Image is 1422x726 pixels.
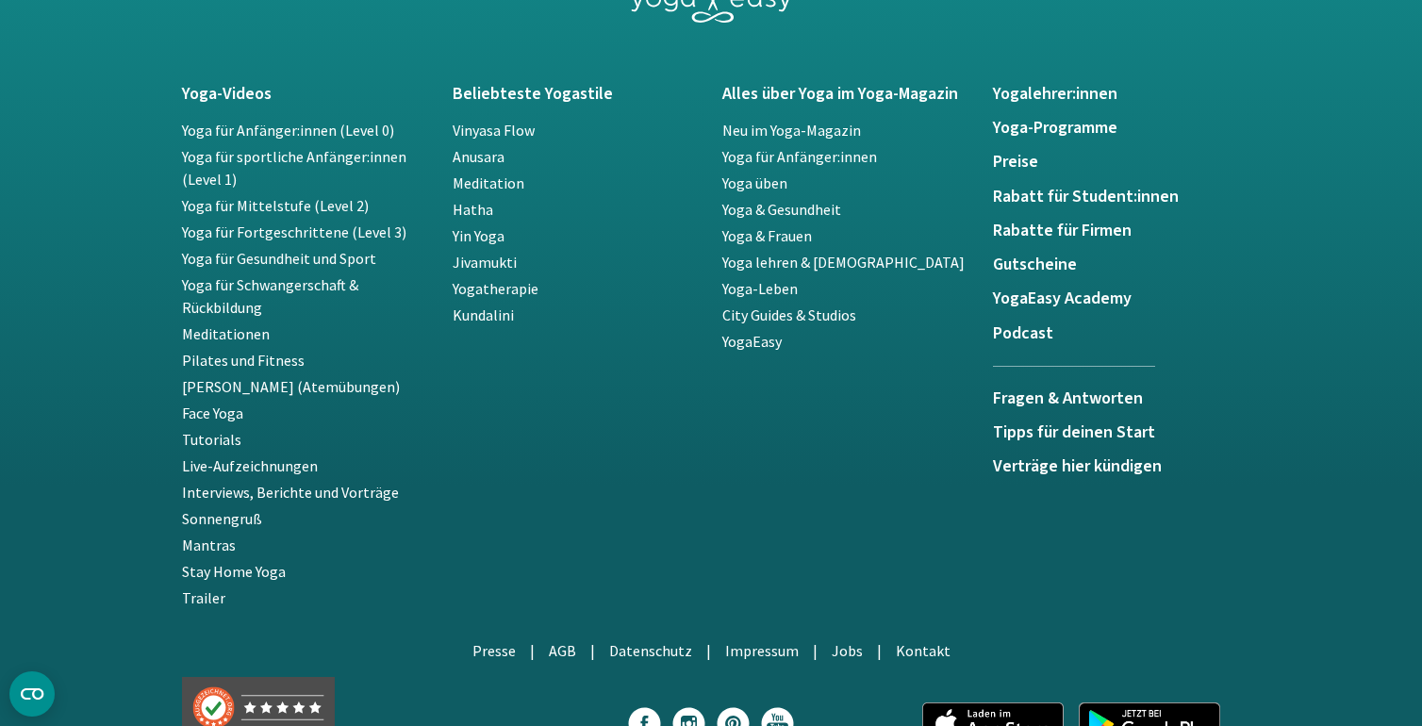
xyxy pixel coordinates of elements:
[993,423,1241,442] a: Tipps für deinen Start
[993,153,1241,172] a: Preise
[993,222,1241,240] a: Rabatte für Firmen
[182,404,243,422] a: Face Yoga
[182,536,236,554] a: Mantras
[590,639,595,662] li: |
[453,253,517,272] a: Jivamukti
[182,430,241,449] a: Tutorials
[453,305,514,324] a: Kundalini
[453,279,538,298] a: Yogatherapie
[182,121,394,140] a: Yoga für Anfänger:innen (Level 0)
[182,562,286,581] a: Stay Home Yoga
[453,147,504,166] a: Anusara
[722,147,877,166] a: Yoga für Anfänger:innen
[530,639,535,662] li: |
[725,641,799,660] a: Impressum
[722,200,841,219] a: Yoga & Gesundheit
[472,641,516,660] a: Presse
[182,223,406,241] a: Yoga für Fortgeschrittene (Level 3)
[896,641,951,660] a: Kontakt
[993,119,1241,138] a: Yoga-Programme
[993,188,1241,206] a: Rabatt für Student:innen
[182,351,305,370] a: Pilates und Fitness
[182,324,270,343] a: Meditationen
[453,85,701,104] a: Beliebteste Yogastile
[182,483,399,502] a: Interviews, Berichte und Vorträge
[182,85,430,104] a: Yoga-Videos
[993,289,1241,308] a: YogaEasy Academy
[182,377,400,396] a: [PERSON_NAME] (Atemübungen)
[182,509,262,528] a: Sonnengruß
[993,389,1155,408] h5: Fragen & Antworten
[832,641,863,660] a: Jobs
[993,366,1155,423] a: Fragen & Antworten
[722,305,856,324] a: City Guides & Studios
[722,253,965,272] a: Yoga lehren & [DEMOGRAPHIC_DATA]
[609,641,692,660] a: Datenschutz
[453,226,504,245] a: Yin Yoga
[993,85,1241,104] a: Yogalehrer:innen
[722,121,861,140] a: Neu im Yoga-Magazin
[993,457,1241,476] a: Verträge hier kündigen
[182,249,376,268] a: Yoga für Gesundheit und Sport
[453,121,535,140] a: Vinyasa Flow
[9,671,55,717] button: CMP-Widget öffnen
[722,226,812,245] a: Yoga & Frauen
[722,279,798,298] a: Yoga-Leben
[182,588,225,607] a: Trailer
[453,200,493,219] a: Hatha
[993,324,1241,343] a: Podcast
[453,173,524,192] a: Meditation
[722,173,787,192] a: Yoga üben
[877,639,882,662] li: |
[706,639,711,662] li: |
[722,85,970,104] a: Alles über Yoga im Yoga-Magazin
[993,256,1241,274] a: Gutscheine
[549,641,576,660] a: AGB
[722,332,782,351] a: YogaEasy
[182,147,406,189] a: Yoga für sportliche Anfänger:innen (Level 1)
[182,275,358,317] a: Yoga für Schwangerschaft & Rückbildung
[182,456,318,475] a: Live-Aufzeichnungen
[813,639,818,662] li: |
[182,196,369,215] a: Yoga für Mittelstufe (Level 2)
